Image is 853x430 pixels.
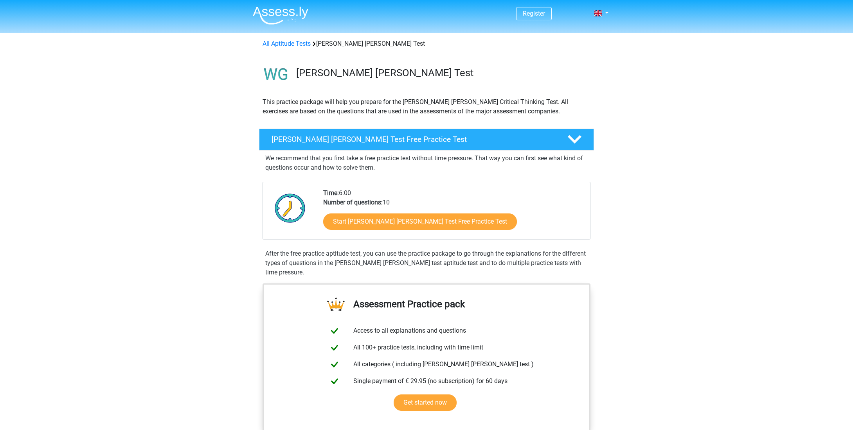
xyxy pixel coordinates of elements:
[323,199,383,206] b: Number of questions:
[317,188,590,239] div: 6:00 10
[270,188,310,228] img: Clock
[256,129,597,150] a: [PERSON_NAME] [PERSON_NAME] Test Free Practice Test
[523,10,545,17] a: Register
[259,39,594,48] div: [PERSON_NAME] [PERSON_NAME] Test
[323,189,339,197] b: Time:
[296,67,588,79] h3: [PERSON_NAME] [PERSON_NAME] Test
[265,154,588,172] p: We recommend that you first take a free practice test without time pressure. That way you can fir...
[263,40,311,47] a: All Aptitude Tests
[259,58,293,91] img: watson glaser test
[272,135,555,144] h4: [PERSON_NAME] [PERSON_NAME] Test Free Practice Test
[323,213,517,230] a: Start [PERSON_NAME] [PERSON_NAME] Test Free Practice Test
[394,394,457,411] a: Get started now
[263,97,590,116] p: This practice package will help you prepare for the [PERSON_NAME] [PERSON_NAME] Critical Thinking...
[262,249,591,277] div: After the free practice aptitude test, you can use the practice package to go through the explana...
[253,6,308,25] img: Assessly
